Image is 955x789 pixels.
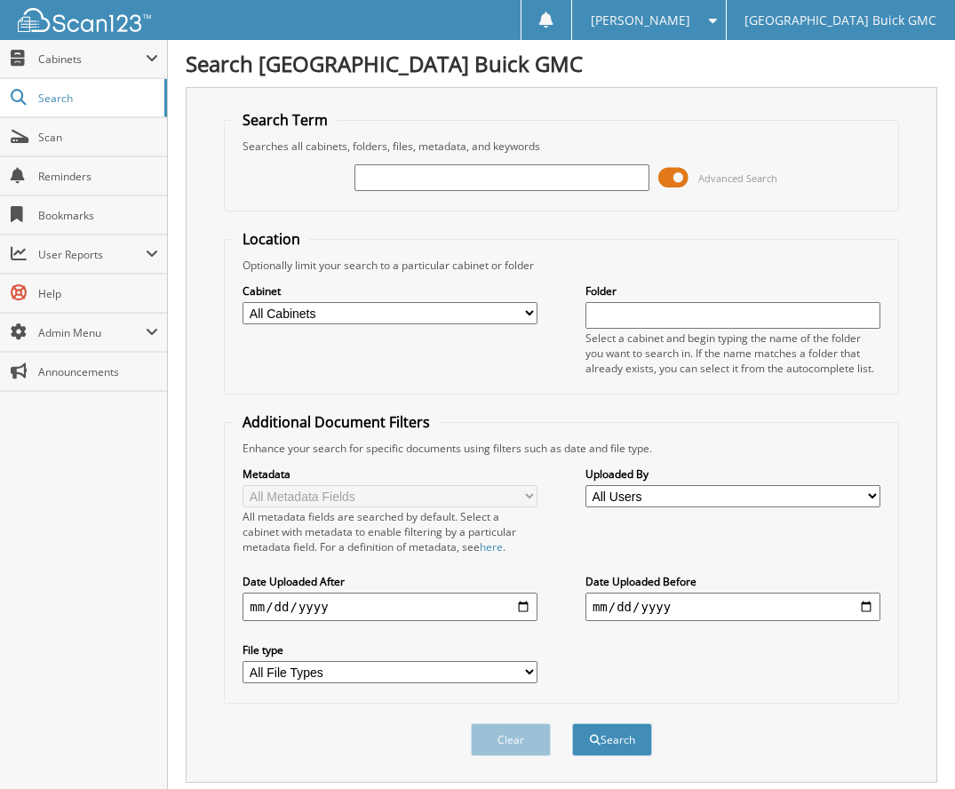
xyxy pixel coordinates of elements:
legend: Location [234,229,309,249]
span: Cabinets [38,52,146,67]
button: Clear [471,723,551,756]
label: Date Uploaded Before [585,574,880,589]
span: Scan [38,130,158,145]
label: Folder [585,283,880,299]
span: Help [38,286,158,301]
span: User Reports [38,247,146,262]
label: Uploaded By [585,466,880,482]
span: Search [38,91,155,106]
div: Searches all cabinets, folders, files, metadata, and keywords [234,139,888,154]
span: [PERSON_NAME] [591,15,690,26]
label: Metadata [243,466,537,482]
input: start [243,593,537,621]
h1: Search [GEOGRAPHIC_DATA] Buick GMC [186,49,937,78]
label: Cabinet [243,283,537,299]
legend: Additional Document Filters [234,412,439,432]
span: Admin Menu [38,325,146,340]
span: Bookmarks [38,208,158,223]
div: Enhance your search for specific documents using filters such as date and file type. [234,441,888,456]
input: end [585,593,880,621]
span: Advanced Search [698,171,777,185]
button: Search [572,723,652,756]
div: All metadata fields are searched by default. Select a cabinet with metadata to enable filtering b... [243,509,537,554]
label: File type [243,642,537,657]
legend: Search Term [234,110,337,130]
iframe: Chat Widget [866,704,955,789]
div: Select a cabinet and begin typing the name of the folder you want to search in. If the name match... [585,331,880,376]
label: Date Uploaded After [243,574,537,589]
img: scan123-logo-white.svg [18,8,151,32]
span: Reminders [38,169,158,184]
a: here [480,539,503,554]
div: Optionally limit your search to a particular cabinet or folder [234,258,888,273]
span: [GEOGRAPHIC_DATA] Buick GMC [744,15,936,26]
span: Announcements [38,364,158,379]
